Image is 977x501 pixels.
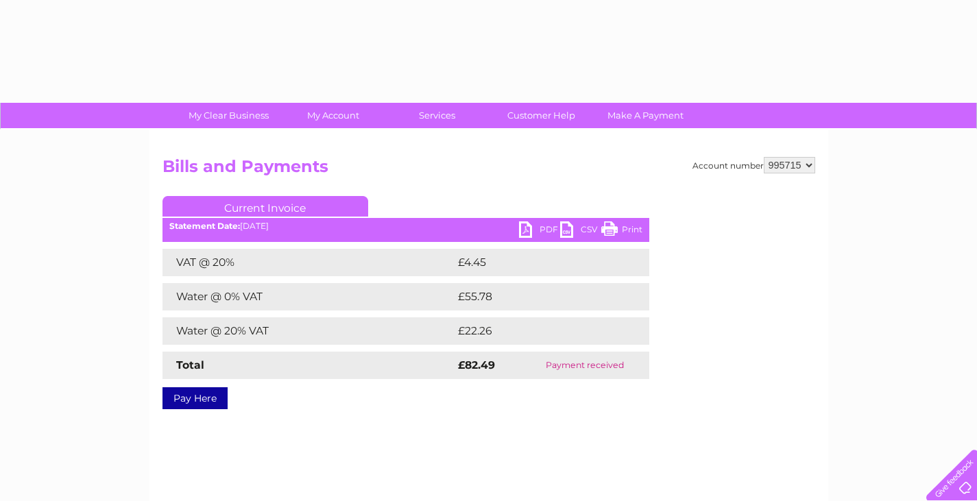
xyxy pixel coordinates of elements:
[455,283,621,310] td: £55.78
[589,103,702,128] a: Make A Payment
[455,249,617,276] td: £4.45
[485,103,598,128] a: Customer Help
[520,352,649,379] td: Payment received
[560,221,601,241] a: CSV
[162,249,455,276] td: VAT @ 20%
[162,283,455,310] td: Water @ 0% VAT
[162,157,815,183] h2: Bills and Payments
[519,221,560,241] a: PDF
[176,358,204,371] strong: Total
[162,196,368,217] a: Current Invoice
[455,317,621,345] td: £22.26
[162,387,228,409] a: Pay Here
[601,221,642,241] a: Print
[169,221,240,231] b: Statement Date:
[276,103,389,128] a: My Account
[381,103,494,128] a: Services
[172,103,285,128] a: My Clear Business
[458,358,495,371] strong: £82.49
[162,221,649,231] div: [DATE]
[162,317,455,345] td: Water @ 20% VAT
[692,157,815,173] div: Account number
